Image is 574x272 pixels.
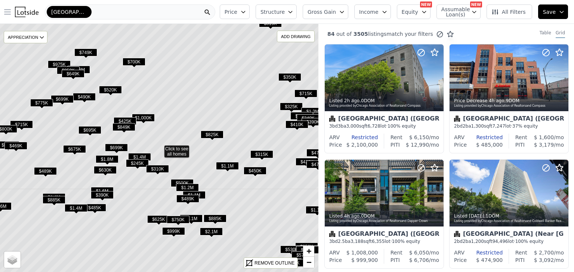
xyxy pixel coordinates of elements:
button: Gross Gain [303,4,348,19]
span: $1.6M [91,187,114,195]
div: $999K [162,227,185,238]
span: $425K [114,117,136,125]
span: $500K [171,179,194,187]
span: $ 3,179 [534,142,554,148]
span: [GEOGRAPHIC_DATA] [51,8,87,16]
a: Layers [4,251,21,268]
span: $1,000K [132,114,155,122]
div: $1.1M [180,215,203,225]
span: $1.4M [65,204,87,212]
span: $1.1M [180,215,203,222]
div: Listed , 1 DOM [454,213,565,219]
span: $309K [296,246,319,254]
span: $390K [91,191,114,199]
time: 2025-08-28 13:49 [344,213,359,219]
div: $469K [4,142,27,153]
div: [GEOGRAPHIC_DATA] ([GEOGRAPHIC_DATA]) [329,116,439,123]
div: 2 bd 2 ba sqft lot · 37% equity [454,123,564,129]
button: Equity [397,4,430,19]
div: Restricted [465,134,503,141]
span: $475K [306,149,329,157]
div: REMOVE OUTLINE [254,260,294,266]
div: Listing provided by Chicago Association of Realtors and Compass [454,104,565,108]
span: $489K [34,167,57,175]
div: $470K [298,246,321,256]
span: $315K [250,150,273,158]
span: $ 2,100,000 [346,142,378,148]
div: $1.1M [183,191,206,202]
span: $885K [43,196,65,204]
div: $475K [306,149,329,160]
div: $700K [123,58,145,69]
span: $325K [280,103,303,110]
div: $1.1M [216,162,239,173]
span: $749K [74,49,97,56]
div: $245K [126,159,149,170]
span: $470K [298,246,321,253]
time: 2025-08-28 14:03 [489,98,504,103]
div: $625K [147,215,170,226]
span: $ 3,092 [534,257,554,263]
span: Equity [402,8,418,16]
div: Grid [556,30,565,38]
button: Assumable Loan(s) [436,4,481,19]
span: $390K [302,118,324,126]
span: $520K [99,86,122,94]
span: $775K [30,99,53,107]
span: $695K [78,126,101,134]
span: $630K [94,166,117,174]
span: $ 6,706 [409,257,429,263]
button: Income [354,4,391,19]
span: $850K [295,243,318,250]
div: $570K [291,251,314,262]
div: $2.1M [200,228,223,238]
span: $490K [73,93,96,101]
button: All Filters [487,4,532,19]
img: Lotside [15,7,38,17]
div: NEW [470,1,482,7]
span: $420K [296,158,318,166]
span: $ 2,700 [534,250,554,256]
div: $310K [146,165,169,176]
div: ARV [329,249,340,256]
span: $975K [48,60,71,68]
span: $825K [201,131,223,138]
div: $749K [74,49,97,59]
div: Rent [391,134,402,141]
span: $1.1M [306,206,328,214]
div: $490K [73,93,96,104]
button: Save [538,4,568,19]
div: [GEOGRAPHIC_DATA] ([GEOGRAPHIC_DATA]) [454,116,564,123]
span: $649K [62,70,84,78]
span: Gross Gain [308,8,336,16]
span: $350K [278,73,301,81]
span: 6,728 [367,124,380,129]
div: PITI [391,256,400,264]
span: $469K [4,142,27,150]
span: $715K [294,90,317,97]
span: Structure [260,8,284,16]
div: $1.4M [43,193,65,204]
button: Price [220,4,250,19]
div: Listing provided by Chicago Association of Realtors and Compass [329,104,440,108]
div: out of listings [318,30,454,38]
a: Zoom in [303,246,314,257]
span: $1.4M [43,193,65,201]
div: Price [329,141,342,148]
div: $975K [48,60,71,71]
img: Condominium [329,231,335,237]
span: $849K [112,123,135,131]
div: $500K [171,179,194,190]
span: $530K [280,246,303,253]
span: 3,000 [346,124,359,129]
div: /mo [527,134,564,141]
span: 1,200 [471,239,484,244]
span: $1.1M [216,162,239,170]
div: $849K [112,123,135,134]
div: $750K [167,216,189,226]
a: Listed [DATE],1DOMListing provided byChicago Association of Realtorsand Coldwell Banker RealtyCon... [449,159,568,269]
a: Listed 2h ago,0DOMListing provided byChicago Association of Realtorsand CompassCondominium[GEOGRA... [324,44,443,153]
div: Rent [391,249,402,256]
div: [GEOGRAPHIC_DATA] ([GEOGRAPHIC_DATA]) [329,231,439,238]
span: $715K [10,121,33,128]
